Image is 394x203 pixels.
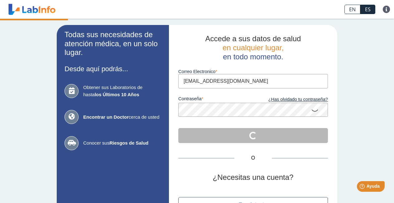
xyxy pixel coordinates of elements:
[83,84,161,98] span: Obtener sus Laboratorios de hasta
[344,5,360,14] a: EN
[109,140,148,146] b: Riesgos de Salud
[234,154,272,162] span: O
[339,179,387,196] iframe: Help widget launcher
[95,92,139,97] b: los Últimos 10 Años
[253,96,328,103] a: ¿Has olvidado tu contraseña?
[223,43,284,52] span: en cualquier lugar,
[65,30,161,57] h2: Todas sus necesidades de atención médica, en un solo lugar.
[178,69,328,74] label: Correo Electronico
[205,34,301,43] span: Accede a sus datos de salud
[65,65,161,73] h3: Desde aquí podrás...
[360,5,375,14] a: ES
[223,52,283,61] span: en todo momento.
[83,140,161,147] span: Conocer sus
[178,96,253,103] label: contraseña
[178,173,328,182] h2: ¿Necesitas una cuenta?
[83,114,161,121] span: cerca de usted
[83,114,129,120] b: Encontrar un Doctor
